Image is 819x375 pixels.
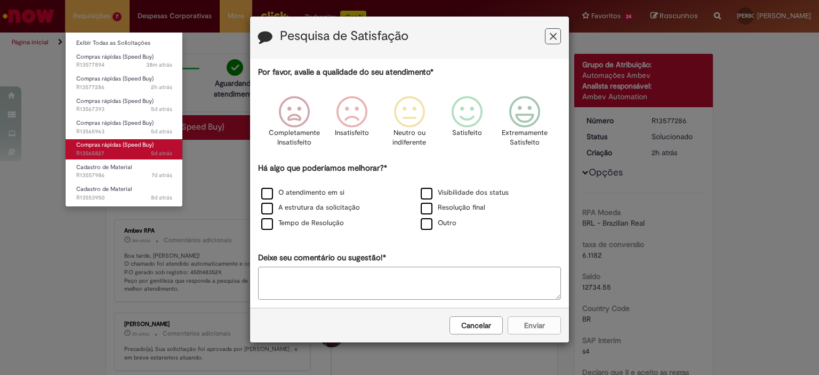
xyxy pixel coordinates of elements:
[76,119,154,127] span: Compras rápidas (Speed Buy)
[151,194,172,202] span: 8d atrás
[421,188,509,198] label: Visibilidade dos status
[449,316,503,334] button: Cancelar
[76,194,172,202] span: R13553950
[151,127,172,135] time: 25/09/2025 11:01:30
[146,61,172,69] span: 38m atrás
[151,171,172,179] time: 23/09/2025 10:09:19
[502,128,548,148] p: Extremamente Satisfeito
[151,83,172,91] span: 2h atrás
[151,105,172,113] span: 5d atrás
[151,83,172,91] time: 29/09/2025 14:30:28
[76,97,154,105] span: Compras rápidas (Speed Buy)
[421,218,456,228] label: Outro
[76,149,172,158] span: R13565827
[151,127,172,135] span: 5d atrás
[280,29,408,43] label: Pesquisa de Satisfação
[66,95,183,115] a: Aberto R13567393 : Compras rápidas (Speed Buy)
[497,88,552,161] div: Extremamente Satisfeito
[267,88,321,161] div: Completamente Insatisfeito
[452,128,482,138] p: Satisfeito
[325,88,379,161] div: Insatisfeito
[76,171,172,180] span: R13557986
[382,88,437,161] div: Neutro ou indiferente
[421,203,485,213] label: Resolução final
[66,73,183,93] a: Aberto R13577286 : Compras rápidas (Speed Buy)
[66,162,183,181] a: Aberto R13557986 : Cadastro de Material
[269,128,320,148] p: Completamente Insatisfeito
[151,105,172,113] time: 25/09/2025 15:35:44
[76,141,154,149] span: Compras rápidas (Speed Buy)
[151,171,172,179] span: 7d atrás
[76,83,172,92] span: R13577286
[146,61,172,69] time: 29/09/2025 15:47:34
[76,53,154,61] span: Compras rápidas (Speed Buy)
[440,88,494,161] div: Satisfeito
[66,183,183,203] a: Aberto R13553950 : Cadastro de Material
[66,117,183,137] a: Aberto R13565963 : Compras rápidas (Speed Buy)
[335,128,369,138] p: Insatisfeito
[66,37,183,49] a: Exibir Todas as Solicitações
[76,163,132,171] span: Cadastro de Material
[390,128,429,148] p: Neutro ou indiferente
[151,149,172,157] time: 25/09/2025 10:42:15
[66,51,183,71] a: Aberto R13577894 : Compras rápidas (Speed Buy)
[258,67,433,78] label: Por favor, avalie a qualidade do seu atendimento*
[261,203,360,213] label: A estrutura da solicitação
[76,105,172,114] span: R13567393
[151,149,172,157] span: 5d atrás
[76,127,172,136] span: R13565963
[76,75,154,83] span: Compras rápidas (Speed Buy)
[76,61,172,69] span: R13577894
[258,163,561,232] div: Há algo que poderíamos melhorar?*
[261,218,344,228] label: Tempo de Resolução
[65,32,183,207] ul: Requisições
[76,185,132,193] span: Cadastro de Material
[66,139,183,159] a: Aberto R13565827 : Compras rápidas (Speed Buy)
[258,252,386,264] label: Deixe seu comentário ou sugestão!*
[151,194,172,202] time: 22/09/2025 09:41:51
[261,188,344,198] label: O atendimento em si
